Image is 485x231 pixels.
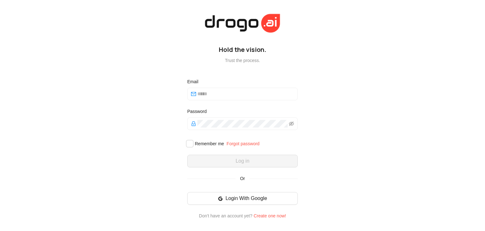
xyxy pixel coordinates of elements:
span: eye-invisible [289,121,294,126]
span: Or [236,175,249,182]
span: google [218,196,223,201]
label: Email [187,78,203,85]
span: Login With Google [225,195,267,202]
label: Password [187,108,211,115]
button: Log in [187,155,298,167]
h5: Hold the vision. [187,46,298,53]
img: hera logo [203,12,282,35]
span: lock [191,121,196,126]
span: Remember me [192,140,227,147]
p: Trust the process. [187,58,298,63]
button: Login With Google [187,192,298,205]
a: Create one now! [254,213,286,218]
span: Don't have an account yet? [199,213,252,218]
span: mail [191,91,196,97]
a: Forgot password [227,141,260,146]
